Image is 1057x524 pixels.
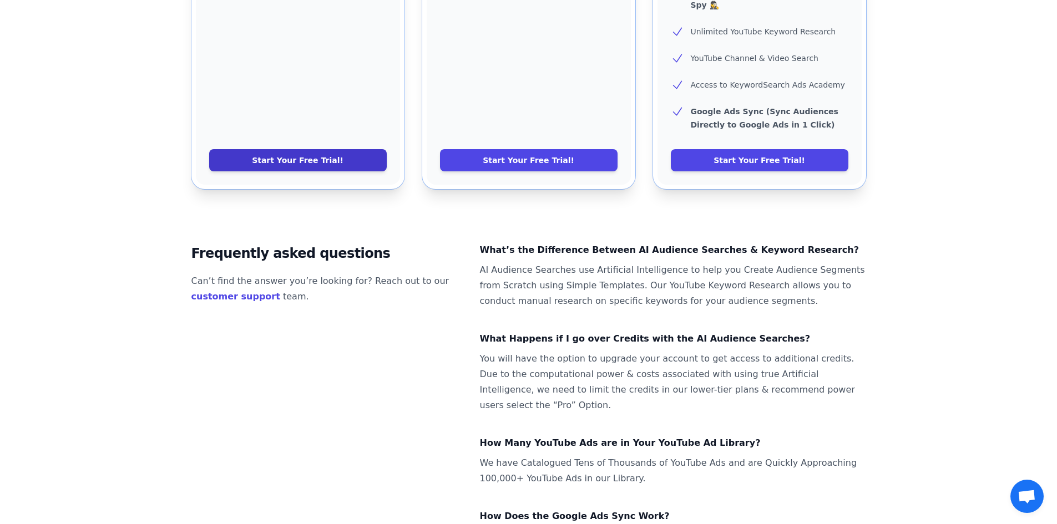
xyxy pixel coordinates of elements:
[1010,480,1044,513] a: Open chat
[480,262,866,309] dd: AI Audience Searches use Artificial Intelligence to help you Create Audience Segments from Scratc...
[691,80,845,89] span: Access to KeywordSearch Ads Academy
[480,435,866,451] dt: How Many YouTube Ads are in Your YouTube Ad Library?
[440,149,618,171] a: Start Your Free Trial!
[480,351,866,413] dd: You will have the option to upgrade your account to get access to additional credits. Due to the ...
[480,455,866,486] dd: We have Catalogued Tens of Thousands of YouTube Ads and are Quickly Approaching 100,000+ YouTube ...
[191,291,280,302] a: customer support
[191,242,462,264] h2: Frequently asked questions
[191,273,462,304] p: Can’t find the answer you’re looking for? Reach out to our team.
[480,242,866,258] dt: What’s the Difference Between AI Audience Searches & Keyword Research?
[691,27,836,36] span: Unlimited YouTube Keyword Research
[691,107,838,129] b: Google Ads Sync (Sync Audiences Directly to Google Ads in 1 Click)
[480,331,866,347] dt: What Happens if I go over Credits with the AI Audience Searches?
[671,149,848,171] a: Start Your Free Trial!
[209,149,387,171] a: Start Your Free Trial!
[480,508,866,524] dt: How Does the Google Ads Sync Work?
[691,54,818,63] span: YouTube Channel & Video Search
